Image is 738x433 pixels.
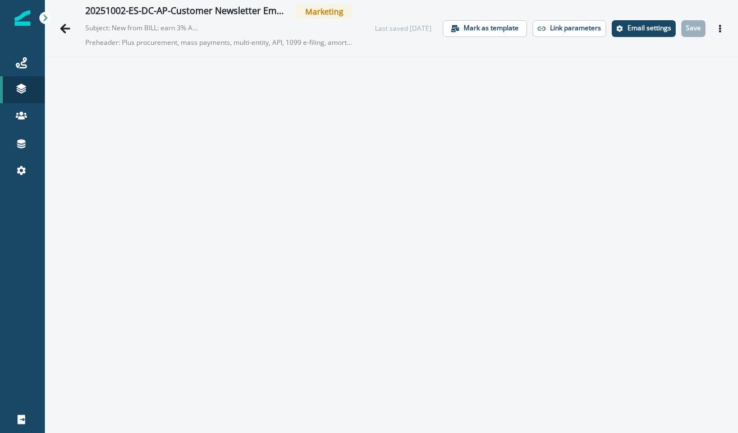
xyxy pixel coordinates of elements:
[464,24,519,32] p: Mark as template
[533,20,606,37] button: Link parameters
[375,24,432,34] div: Last saved [DATE]
[85,33,352,52] p: Preheader: Plus procurement, mass payments, multi-entity, API, 1099 e-filing, amortization, and i...
[681,20,705,37] button: Save
[85,19,198,33] p: Subject: New from BILL: earn 3% APY on operating cash
[85,6,287,18] div: 20251002-ES-DC-AP-Customer Newsletter Email 1
[443,20,527,37] button: Mark as template
[296,4,352,19] span: Marketing
[627,24,671,32] p: Email settings
[54,17,76,40] button: Go back
[550,24,601,32] p: Link parameters
[15,10,30,26] img: Inflection
[612,20,676,37] button: Settings
[711,20,729,37] button: Actions
[686,24,701,32] p: Save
